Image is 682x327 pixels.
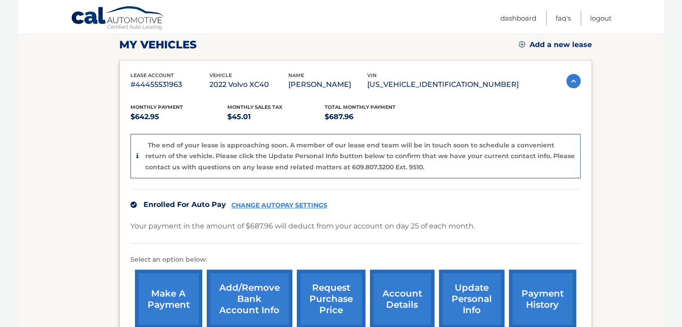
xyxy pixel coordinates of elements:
p: #44455531963 [130,78,209,91]
p: $687.96 [325,111,422,123]
a: Add a new lease [519,40,592,49]
a: Dashboard [500,11,536,26]
p: Your payment in the amount of $687.96 will deduct from your account on day 25 of each month. [130,220,475,232]
span: vin [367,72,377,78]
a: Logout [590,11,612,26]
span: Enrolled For Auto Pay [143,200,226,209]
img: add.svg [519,41,525,47]
a: FAQ's [556,11,571,26]
span: Total Monthly Payment [325,104,395,110]
span: name [288,72,304,78]
p: 2022 Volvo XC40 [209,78,288,91]
a: CHANGE AUTOPAY SETTINGS [231,202,327,209]
img: accordion-active.svg [566,74,581,88]
p: $642.95 [130,111,228,123]
span: vehicle [209,72,232,78]
h2: my vehicles [119,38,197,52]
img: check.svg [130,202,137,208]
a: Cal Automotive [71,6,165,32]
p: [PERSON_NAME] [288,78,367,91]
p: Select an option below: [130,254,581,265]
span: Monthly Payment [130,104,183,110]
p: The end of your lease is approaching soon. A member of our lease end team will be in touch soon t... [145,141,575,171]
p: [US_VEHICLE_IDENTIFICATION_NUMBER] [367,78,519,91]
p: $45.01 [227,111,325,123]
span: lease account [130,72,174,78]
span: Monthly sales Tax [227,104,282,110]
